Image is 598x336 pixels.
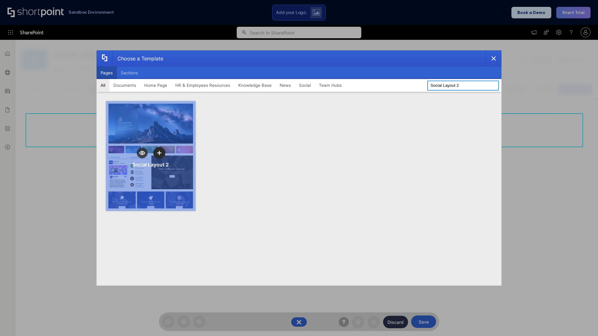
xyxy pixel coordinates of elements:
input: Search [427,81,499,91]
div: Choose a Template [112,51,163,66]
button: HR & Employees Resources [171,79,234,91]
button: Pages [97,67,117,79]
button: Sections [117,67,142,79]
div: Social Layout 2 [132,161,169,168]
iframe: Chat Widget [567,306,598,336]
button: Home Page [140,79,171,91]
div: template selector [97,50,501,286]
button: All [97,79,109,91]
button: Knowledge Base [234,79,276,91]
button: Documents [109,79,140,91]
button: Team Hubs [315,79,346,91]
button: Social [295,79,315,91]
button: News [276,79,295,91]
